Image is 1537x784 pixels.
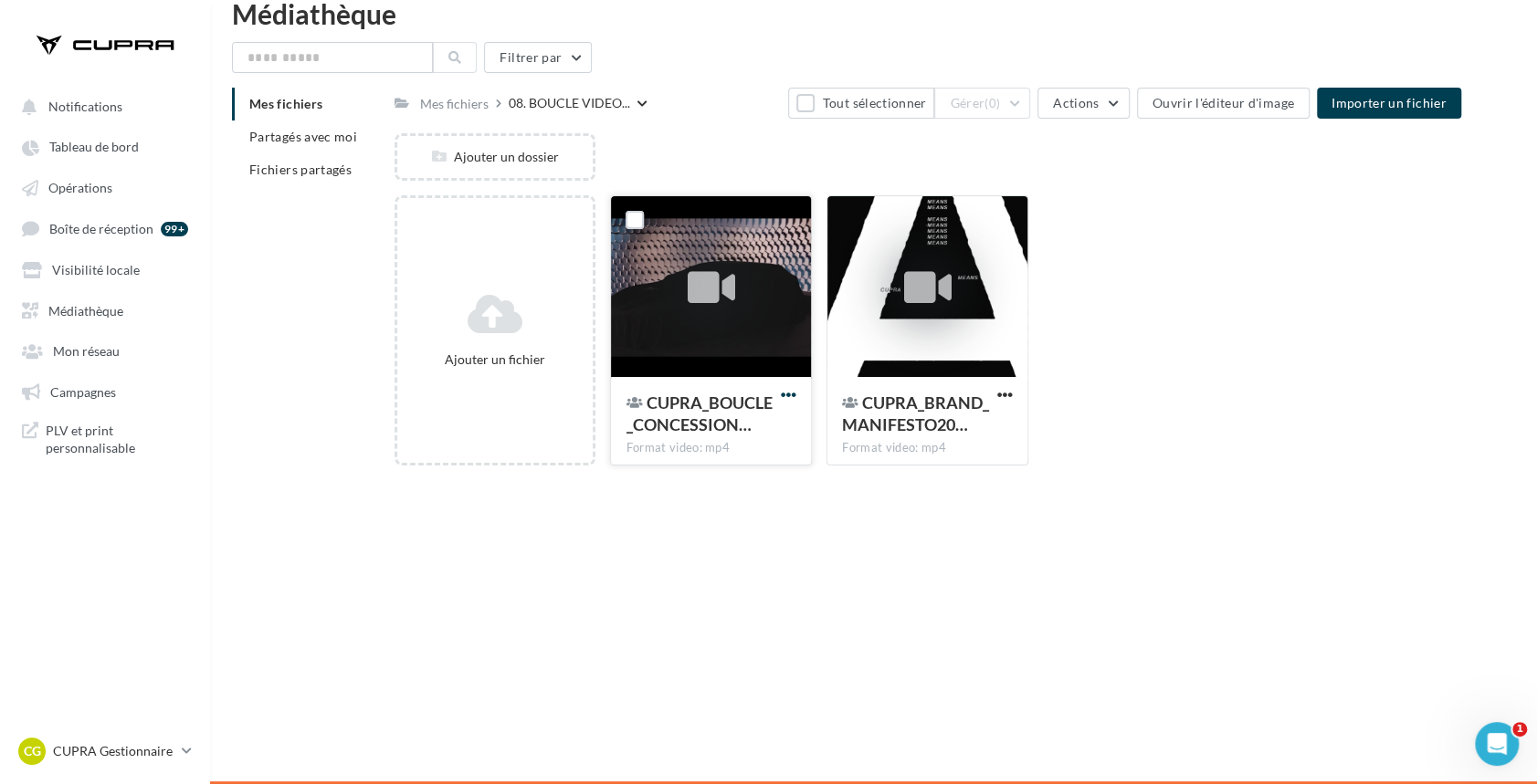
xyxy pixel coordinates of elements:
a: Médiathèque [11,293,199,326]
span: Boîte de réception [49,221,153,236]
div: Ajouter un fichier [405,350,586,369]
span: Importer un fichier [1332,95,1447,110]
iframe: Intercom live chat [1475,722,1519,766]
button: Importer un fichier [1317,88,1461,119]
div: Format video: mp4 [842,440,1013,456]
a: Mon réseau [11,333,199,366]
a: Campagnes [11,374,199,407]
div: Format video: mp4 [626,440,796,456]
span: CG [24,742,41,760]
span: Partagés avec moi [249,129,357,144]
button: Gérer(0) [934,88,1030,119]
span: CUPRA_BRAND_MANIFESTO2025_1min17s_ST_250811 [842,392,989,434]
a: Opérations [11,171,199,204]
span: Visibilité locale [52,262,140,277]
button: Filtrer par [484,42,592,73]
span: Médiathèque [48,302,123,318]
span: 1 [1512,722,1527,737]
span: Actions [1053,95,1099,110]
button: Tout sélectionner [788,88,934,119]
span: Opérations [48,180,112,195]
span: Mes fichiers [249,96,322,111]
span: Fichiers partagés [249,162,352,177]
button: Ouvrir l'éditeur d'image [1137,88,1310,119]
a: Visibilité locale [11,252,199,285]
div: Mes fichiers [420,95,489,113]
span: CUPRA_BOUCLE_CONCESSION_AOUT2025_250811_NEW [626,392,772,434]
span: 08. BOUCLE VIDEO... [509,94,630,112]
div: Ajouter un dossier [397,148,594,166]
button: Actions [1037,88,1129,119]
a: Tableau de bord [11,130,199,162]
p: CUPRA Gestionnaire [53,742,174,760]
span: PLV et print personnalisable [46,422,188,457]
span: Notifications [48,99,122,114]
a: CG CUPRA Gestionnaire [15,734,195,768]
a: PLV et print personnalisable [11,414,199,465]
a: Boîte de réception 99+ [11,211,199,245]
span: (0) [984,96,1000,110]
button: Notifications [11,89,192,122]
span: Mon réseau [53,343,120,359]
div: 99+ [161,222,188,236]
span: Tableau de bord [49,140,139,155]
span: Campagnes [50,383,116,399]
